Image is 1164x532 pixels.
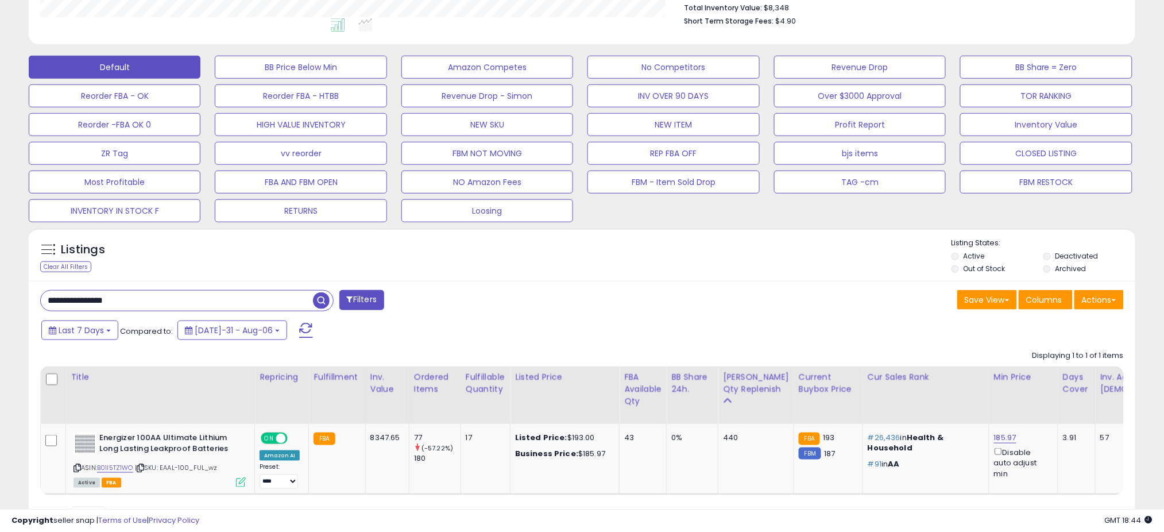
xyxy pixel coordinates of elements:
[964,251,985,261] label: Active
[868,371,984,383] div: Cur Sales Rank
[774,171,946,194] button: TAG -cm
[59,325,104,336] span: Last 7 Days
[994,432,1016,444] a: 185.97
[286,434,304,444] span: OFF
[401,142,573,165] button: FBM NOT MOVING
[774,142,946,165] button: bjs items
[401,199,573,222] button: Loosing
[466,433,501,443] div: 17
[1026,294,1062,306] span: Columns
[587,142,759,165] button: REP FBA OFF
[414,433,461,443] div: 77
[587,171,759,194] button: FBM - Item Sold Drop
[260,463,300,489] div: Preset:
[29,84,200,107] button: Reorder FBA - OK
[41,321,118,340] button: Last 7 Days
[215,142,386,165] button: vv reorder
[960,142,1132,165] button: CLOSED LISTING
[102,478,121,488] span: FBA
[587,113,759,136] button: NEW ITEM
[98,515,147,526] a: Terms of Use
[775,16,796,26] span: $4.90
[29,113,200,136] button: Reorder -FBA OK 0
[515,371,614,383] div: Listed Price
[260,450,300,461] div: Amazon AI
[774,56,946,79] button: Revenue Drop
[466,371,505,395] div: Fulfillable Quantity
[401,56,573,79] button: Amazon Competes
[74,433,96,456] img: 61aIsr1mqzL._SL40_.jpg
[515,432,567,443] b: Listed Price:
[215,56,386,79] button: BB Price Below Min
[71,371,250,383] div: Title
[29,142,200,165] button: ZR Tag
[421,444,453,453] small: (-57.22%)
[799,371,858,395] div: Current Buybox Price
[314,433,335,445] small: FBA
[723,433,785,443] div: 440
[868,432,900,443] span: #26,436
[888,458,900,469] span: AA
[868,432,944,453] span: Health & Household
[624,371,662,407] div: FBA Available Qty
[824,448,835,459] span: 187
[11,515,199,526] div: seller snap | |
[799,433,820,445] small: FBA
[414,371,456,395] div: Ordered Items
[74,478,100,488] span: All listings currently available for purchase on Amazon
[215,84,386,107] button: Reorder FBA - HTBB
[262,434,276,444] span: ON
[723,371,789,395] div: [PERSON_NAME] Qty Replenish
[120,326,173,337] span: Compared to:
[515,449,610,459] div: $185.97
[587,84,759,107] button: INV OVER 90 DAYS
[823,432,834,443] span: 193
[401,113,573,136] button: NEW SKU
[515,433,610,443] div: $193.00
[684,3,762,13] b: Total Inventory Value:
[718,367,794,424] th: Please note that this number is a calculation based on your required days of coverage and your ve...
[40,261,91,272] div: Clear All Filters
[401,84,573,107] button: Revenue Drop - Simon
[260,371,304,383] div: Repricing
[401,171,573,194] button: NO Amazon Fees
[960,84,1132,107] button: TOR RANKING
[868,459,980,469] p: in
[1063,433,1086,443] div: 3.91
[960,171,1132,194] button: FBM RESTOCK
[964,264,1006,273] label: Out of Stock
[868,433,980,453] p: in
[960,56,1132,79] button: BB Share = Zero
[215,199,386,222] button: RETURNS
[1105,515,1153,526] span: 2025-08-14 18:44 GMT
[994,446,1049,479] div: Disable auto adjust min
[1019,290,1073,310] button: Columns
[671,433,709,443] div: 0%
[868,458,881,469] span: #91
[74,433,246,486] div: ASIN:
[624,433,658,443] div: 43
[1055,251,1098,261] label: Deactivated
[370,433,400,443] div: 8347.65
[195,325,273,336] span: [DATE]-31 - Aug-06
[29,56,200,79] button: Default
[515,448,578,459] b: Business Price:
[1055,264,1086,273] label: Archived
[684,16,774,26] b: Short Term Storage Fees:
[314,371,360,383] div: Fulfillment
[957,290,1017,310] button: Save View
[1074,290,1124,310] button: Actions
[774,113,946,136] button: Profit Report
[29,199,200,222] button: INVENTORY IN STOCK F
[952,238,1135,249] p: Listing States:
[1032,350,1124,361] div: Displaying 1 to 1 of 1 items
[215,113,386,136] button: HIGH VALUE INVENTORY
[414,453,461,464] div: 180
[799,448,821,460] small: FBM
[61,242,105,258] h5: Listings
[149,515,199,526] a: Privacy Policy
[774,84,946,107] button: Over $3000 Approval
[994,371,1053,383] div: Min Price
[1063,371,1090,395] div: Days Cover
[587,56,759,79] button: No Competitors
